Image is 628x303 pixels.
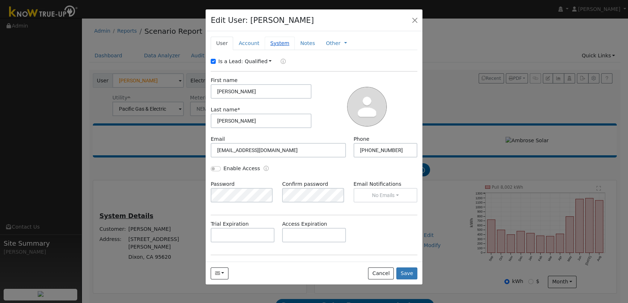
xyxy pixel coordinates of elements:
[354,135,369,143] label: Phone
[275,58,286,66] a: Lead
[211,180,235,188] label: Password
[218,58,243,65] label: Is a Lead:
[354,261,376,268] label: Manager
[211,106,240,114] label: Last name
[264,165,269,173] a: Enable Access
[211,77,237,84] label: First name
[265,37,295,50] a: System
[368,267,394,280] button: Cancel
[326,40,340,47] a: Other
[211,220,249,228] label: Trial Expiration
[396,267,417,280] button: Save
[223,165,260,172] label: Enable Access
[295,37,321,50] a: Notes
[233,37,265,50] a: Account
[282,220,327,228] label: Access Expiration
[245,58,272,64] a: Qualified
[211,37,233,50] a: User
[211,15,314,26] h4: Edit User: [PERSON_NAME]
[211,267,228,280] button: disclc@aol.com
[282,261,317,268] label: Internal Roles
[211,59,216,64] input: Is a Lead:
[282,180,328,188] label: Confirm password
[354,180,417,188] label: Email Notifications
[211,261,242,268] label: Admin Roles
[211,135,225,143] label: Email
[237,107,240,112] span: Required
